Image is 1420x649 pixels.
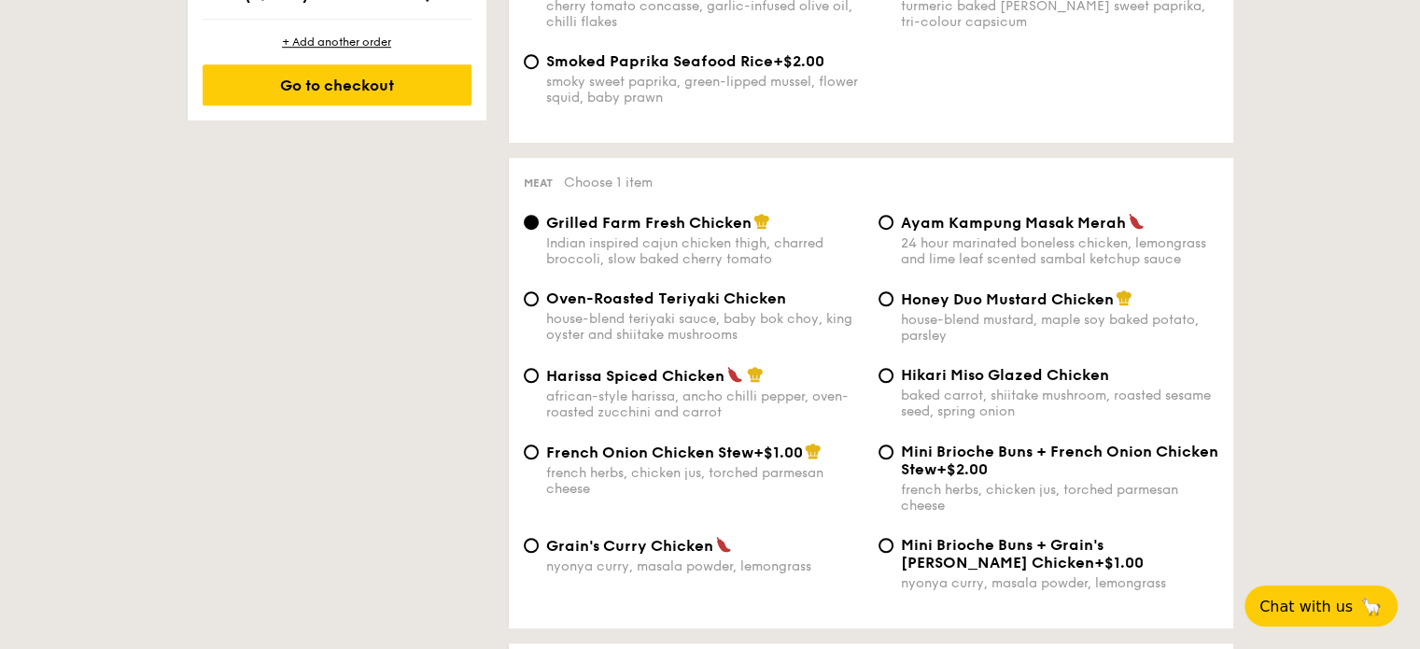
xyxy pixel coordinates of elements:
span: +$1.00 [753,444,803,461]
input: Grilled Farm Fresh ChickenIndian inspired cajun chicken thigh, charred broccoli, slow baked cherr... [524,215,539,230]
span: Mini Brioche Buns + French Onion Chicken Stew [901,443,1218,478]
span: Smoked Paprika Seafood Rice [546,52,773,70]
img: icon-chef-hat.a58ddaea.svg [753,213,770,230]
span: French Onion Chicken Stew [546,444,753,461]
div: baked carrot, shiitake mushroom, roasted sesame seed, spring onion [901,388,1218,419]
div: Go to checkout [203,64,471,106]
span: Hikari Miso Glazed Chicken [901,366,1109,384]
img: icon-spicy.37a8142b.svg [715,536,732,553]
span: +$1.00 [1094,554,1144,571]
input: Smoked Paprika Seafood Rice+$2.00smoky sweet paprika, green-lipped mussel, flower squid, baby prawn [524,54,539,69]
input: Hikari Miso Glazed Chickenbaked carrot, shiitake mushroom, roasted sesame seed, spring onion [879,368,893,383]
input: Mini Brioche Buns + Grain's [PERSON_NAME] Chicken+$1.00nyonya curry, masala powder, lemongrass [879,538,893,553]
span: Grain's Curry Chicken [546,537,713,555]
div: nyonya curry, masala powder, lemongrass [901,575,1218,591]
input: Oven-Roasted Teriyaki Chickenhouse-blend teriyaki sauce, baby bok choy, king oyster and shiitake ... [524,291,539,306]
span: Harissa Spiced Chicken [546,367,724,385]
input: Mini Brioche Buns + French Onion Chicken Stew+$2.00french herbs, chicken jus, torched parmesan ch... [879,444,893,459]
img: icon-chef-hat.a58ddaea.svg [805,443,822,459]
span: +$2.00 [936,460,988,478]
span: 🦙 [1360,596,1383,617]
div: Indian inspired cajun chicken thigh, charred broccoli, slow baked cherry tomato [546,235,864,267]
span: Meat [524,176,553,190]
button: Chat with us🦙 [1244,586,1398,627]
div: nyonya curry, masala powder, lemongrass [546,558,864,574]
span: Grilled Farm Fresh Chicken [546,214,752,232]
div: house-blend teriyaki sauce, baby bok choy, king oyster and shiitake mushrooms [546,311,864,343]
span: Chat with us [1259,598,1353,615]
div: 24 hour marinated boneless chicken, lemongrass and lime leaf scented sambal ketchup sauce [901,235,1218,267]
div: french herbs, chicken jus, torched parmesan cheese [546,465,864,497]
span: Oven-Roasted Teriyaki Chicken [546,289,786,307]
span: +$2.00 [773,52,824,70]
input: Honey Duo Mustard Chickenhouse-blend mustard, maple soy baked potato, parsley [879,291,893,306]
div: french herbs, chicken jus, torched parmesan cheese [901,482,1218,514]
img: icon-chef-hat.a58ddaea.svg [747,366,764,383]
div: african-style harissa, ancho chilli pepper, oven-roasted zucchini and carrot [546,388,864,420]
div: house-blend mustard, maple soy baked potato, parsley [901,312,1218,344]
span: Mini Brioche Buns + Grain's [PERSON_NAME] Chicken [901,536,1104,571]
img: icon-spicy.37a8142b.svg [726,366,743,383]
div: smoky sweet paprika, green-lipped mussel, flower squid, baby prawn [546,74,864,106]
input: Ayam Kampung Masak Merah24 hour marinated boneless chicken, lemongrass and lime leaf scented samb... [879,215,893,230]
span: Ayam Kampung Masak Merah [901,214,1126,232]
input: Grain's Curry Chickennyonya curry, masala powder, lemongrass [524,538,539,553]
img: icon-chef-hat.a58ddaea.svg [1116,289,1132,306]
div: + Add another order [203,35,471,49]
span: Honey Duo Mustard Chicken [901,290,1114,308]
input: Harissa Spiced Chickenafrican-style harissa, ancho chilli pepper, oven-roasted zucchini and carrot [524,368,539,383]
input: French Onion Chicken Stew+$1.00french herbs, chicken jus, torched parmesan cheese [524,444,539,459]
span: Choose 1 item [564,175,653,190]
img: icon-spicy.37a8142b.svg [1128,213,1145,230]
